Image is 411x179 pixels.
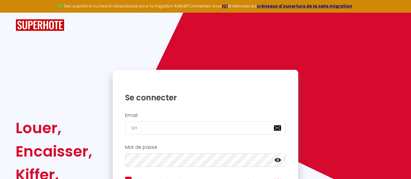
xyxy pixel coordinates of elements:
[16,19,64,31] img: SuperHote logo
[16,116,92,140] div: Louer,
[16,140,92,163] div: Encaisser,
[222,3,228,9] a: ICI
[257,3,352,9] a: créneaux d'ouverture de la salle migration
[125,113,286,118] h2: Email
[125,121,286,135] input: Ton Email
[125,145,286,150] h2: Mot de passe
[125,93,286,103] h1: Se connecter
